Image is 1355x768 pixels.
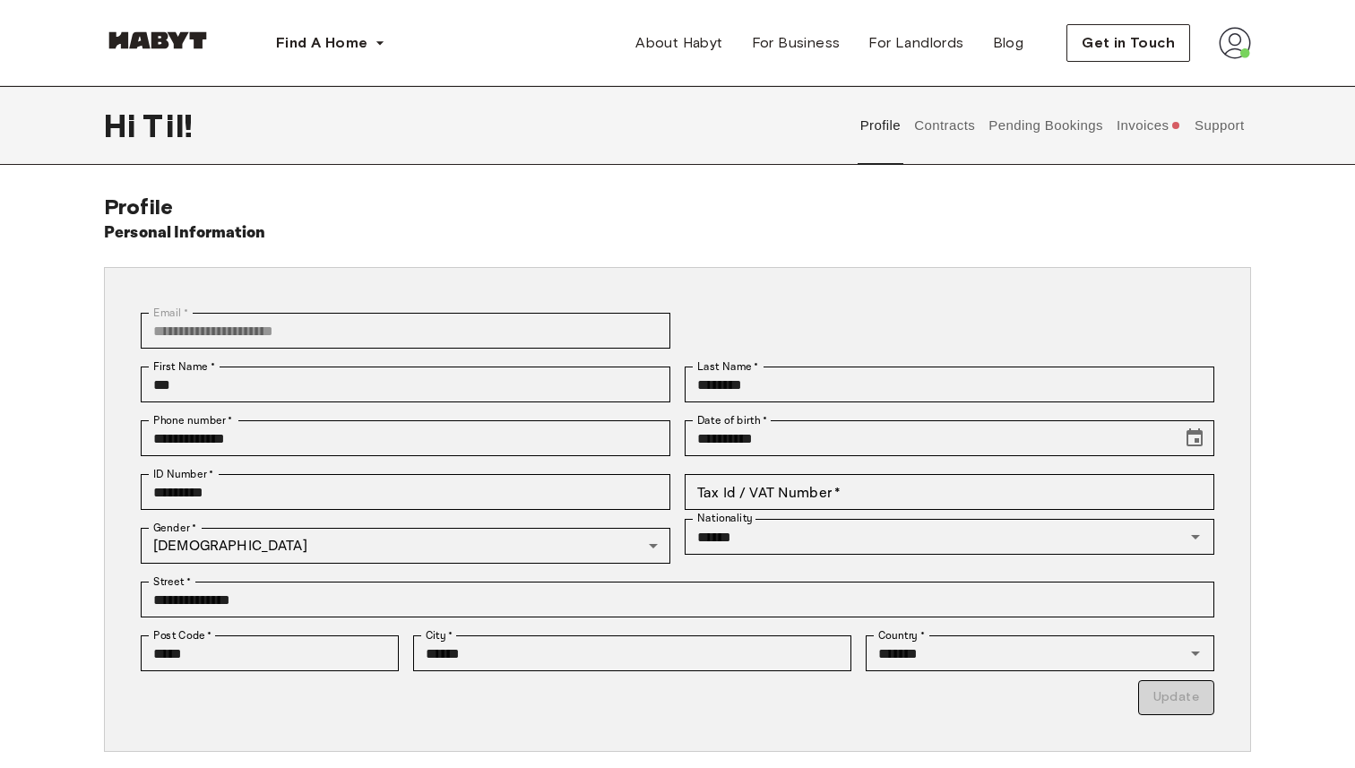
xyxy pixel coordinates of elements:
label: First Name [153,358,215,375]
div: user profile tabs [853,86,1251,165]
button: Open [1183,641,1208,666]
button: Pending Bookings [987,86,1106,165]
label: Post Code [153,627,212,643]
label: Country [878,627,925,643]
div: [DEMOGRAPHIC_DATA] [141,528,670,564]
span: About Habyt [635,32,722,54]
label: Gender [153,520,196,536]
img: avatar [1219,27,1251,59]
a: About Habyt [621,25,737,61]
button: Profile [858,86,903,165]
span: Profile [104,194,173,220]
button: Find A Home [262,25,400,61]
label: Email [153,305,188,321]
span: Til ! [142,107,193,144]
label: Phone number [153,412,233,428]
label: Street [153,574,191,590]
button: Invoices [1114,86,1183,165]
span: For Business [752,32,841,54]
label: Last Name [697,358,759,375]
a: For Business [738,25,855,61]
img: Habyt [104,31,211,49]
button: Choose date, selected date is Jul 9, 1999 [1177,420,1213,456]
label: City [426,627,453,643]
span: Find A Home [276,32,367,54]
label: Date of birth [697,412,767,428]
h6: Personal Information [104,220,266,246]
div: You can't change your email address at the moment. Please reach out to customer support in case y... [141,313,670,349]
span: Blog [993,32,1024,54]
label: Nationality [697,511,753,526]
button: Open [1183,524,1208,549]
label: ID Number [153,466,213,482]
span: Hi [104,107,142,144]
button: Get in Touch [1066,24,1190,62]
a: Blog [979,25,1039,61]
button: Contracts [912,86,978,165]
span: Get in Touch [1082,32,1175,54]
button: Support [1192,86,1247,165]
a: For Landlords [854,25,978,61]
span: For Landlords [868,32,963,54]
